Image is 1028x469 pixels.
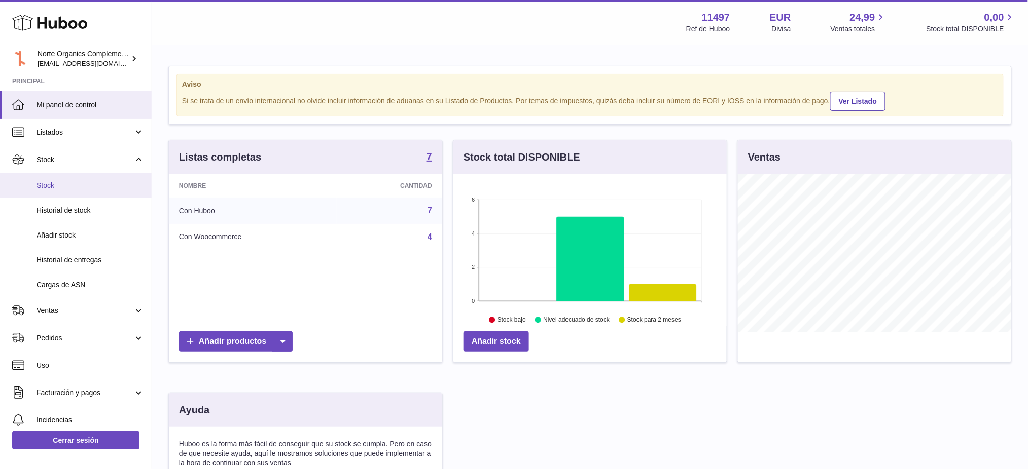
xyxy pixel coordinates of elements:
[464,150,580,164] h3: Stock total DISPONIBLE
[179,331,293,352] a: Añadir productos
[850,11,875,24] span: 24,99
[772,24,791,34] div: Divisa
[627,317,681,324] text: Stock para 2 meses
[702,11,730,24] strong: 11497
[37,388,133,398] span: Facturación y pagos
[831,11,887,34] a: 24,99 Ventas totales
[12,431,139,449] a: Cerrar sesión
[38,59,149,67] span: [EMAIL_ADDRESS][DOMAIN_NAME]
[37,361,144,370] span: Uso
[472,298,475,304] text: 0
[984,11,1004,24] span: 0,00
[37,333,133,343] span: Pedidos
[472,264,475,270] text: 2
[37,280,144,290] span: Cargas de ASN
[179,403,209,417] h3: Ayuda
[428,232,432,241] a: 4
[37,255,144,265] span: Historial de entregas
[179,150,261,164] h3: Listas completas
[169,224,337,250] td: Con Woocommerce
[927,11,1016,34] a: 0,00 Stock total DISPONIBLE
[748,150,781,164] h3: Ventas
[428,206,432,215] a: 7
[498,317,526,324] text: Stock bajo
[37,415,144,425] span: Incidencias
[37,306,133,316] span: Ventas
[169,198,337,224] td: Con Huboo
[770,11,791,24] strong: EUR
[472,230,475,237] text: 4
[169,174,337,198] th: Nombre
[37,181,144,190] span: Stock
[38,49,129,68] div: Norte Organics Complementos Alimenticios S.L.
[182,80,998,89] strong: Aviso
[427,151,432,162] strong: 7
[927,24,1016,34] span: Stock total DISPONIBLE
[37,206,144,215] span: Historial de stock
[472,197,475,203] text: 6
[179,439,432,468] p: Huboo es la forma más fácil de conseguir que su stock se cumpla. Pero en caso de que necesite ayu...
[831,24,887,34] span: Ventas totales
[830,92,885,111] a: Ver Listado
[37,128,133,137] span: Listados
[427,151,432,164] a: 7
[543,317,610,324] text: Nivel adecuado de stock
[37,155,133,165] span: Stock
[37,100,144,110] span: Mi panel de control
[12,51,27,66] img: norteorganics@gmail.com
[37,230,144,240] span: Añadir stock
[337,174,442,198] th: Cantidad
[464,331,529,352] a: Añadir stock
[686,24,730,34] div: Ref de Huboo
[182,90,998,111] div: Si se trata de un envío internacional no olvide incluir información de aduanas en su Listado de P...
